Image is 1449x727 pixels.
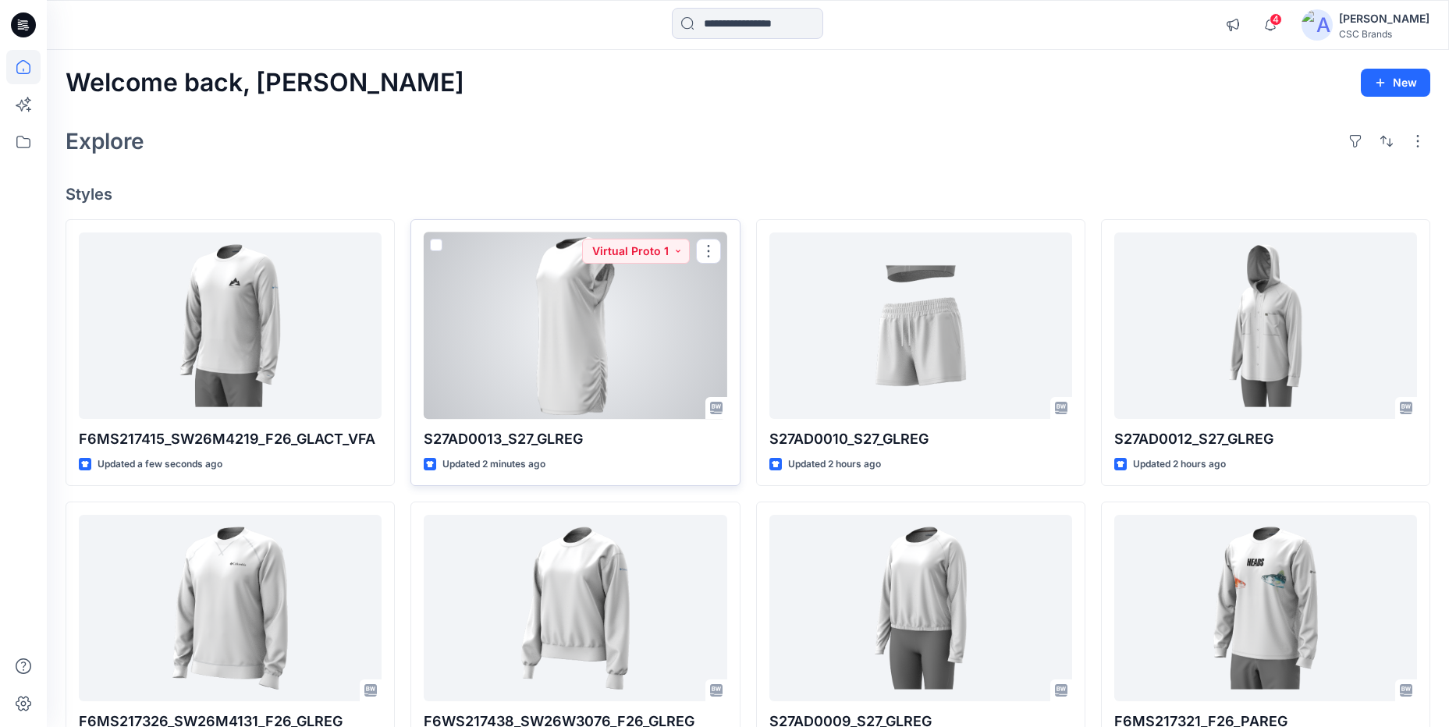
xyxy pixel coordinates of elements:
a: S27AD0013_S27_GLREG [424,232,726,419]
p: Updated 2 hours ago [1133,456,1226,473]
a: S27AD0012_S27_GLREG [1114,232,1417,419]
p: Updated 2 hours ago [788,456,881,473]
a: S27AD0010_S27_GLREG [769,232,1072,419]
p: Updated a few seconds ago [98,456,222,473]
p: S27AD0010_S27_GLREG [769,428,1072,450]
h4: Styles [66,185,1430,204]
span: 4 [1270,13,1282,26]
h2: Welcome back, [PERSON_NAME] [66,69,464,98]
p: F6MS217415_SW26M4219_F26_GLACT_VFA [79,428,382,450]
p: S27AD0012_S27_GLREG [1114,428,1417,450]
a: F6MS217415_SW26M4219_F26_GLACT_VFA [79,232,382,419]
a: F6WS217438_SW26W3076_F26_GLREG [424,515,726,701]
a: S27AD0009_S27_GLREG [769,515,1072,701]
div: [PERSON_NAME] [1339,9,1429,28]
div: CSC Brands [1339,28,1429,40]
p: S27AD0013_S27_GLREG [424,428,726,450]
a: F6MS217326_SW26M4131_F26_GLREG [79,515,382,701]
p: Updated 2 minutes ago [442,456,545,473]
a: F6MS217321_F26_PAREG [1114,515,1417,701]
img: avatar [1302,9,1333,41]
button: New [1361,69,1430,97]
h2: Explore [66,129,144,154]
